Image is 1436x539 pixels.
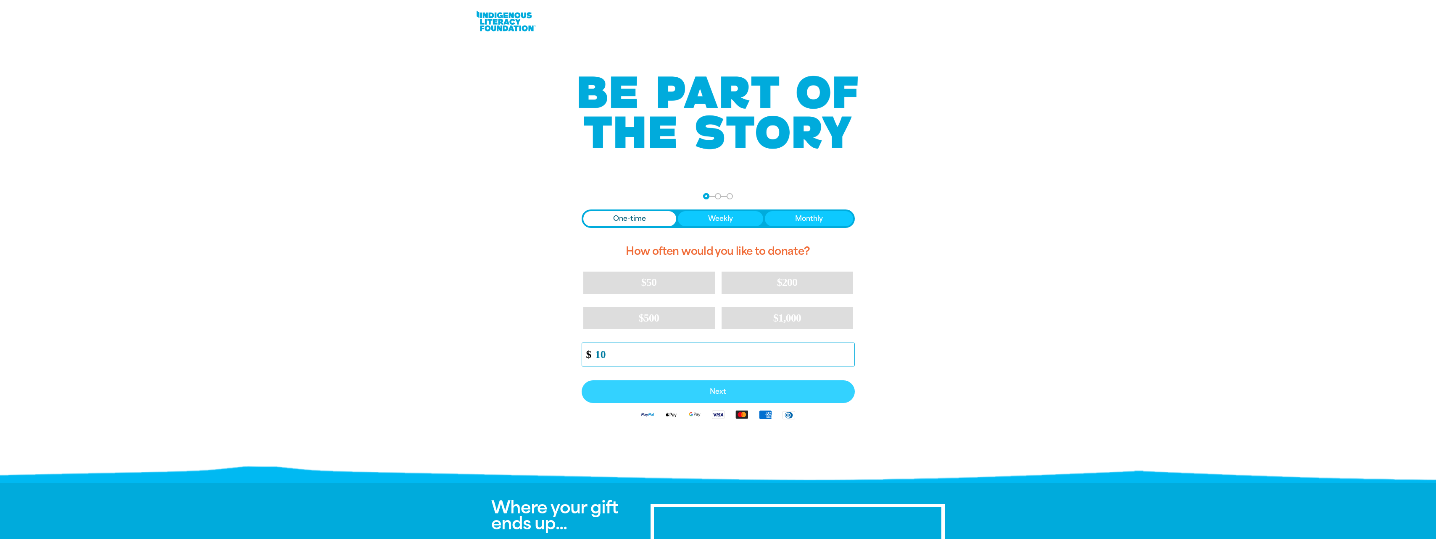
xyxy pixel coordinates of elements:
[571,59,865,166] img: Be part of the story
[583,272,715,293] button: $50
[613,214,646,224] span: One-time
[703,193,709,199] button: Navigate to step 1 of 3 to enter your donation amount
[583,307,715,329] button: $500
[727,193,733,199] button: Navigate to step 3 of 3 to enter your payment details
[591,388,846,395] span: Next
[795,214,823,224] span: Monthly
[777,410,801,420] img: Diners Club logo
[754,410,777,419] img: American Express logo
[706,410,730,419] img: Visa logo
[715,193,721,199] button: Navigate to step 2 of 3 to enter your details
[582,380,855,403] button: Pay with Credit Card
[773,312,801,324] span: $1,000
[491,497,618,534] span: Where your gift ends up...
[639,312,659,324] span: $500
[683,410,706,419] img: Google Pay logo
[636,410,659,419] img: Paypal logo
[582,238,855,265] h2: How often would you like to donate?
[582,403,855,426] div: Available payment methods
[589,343,854,366] input: Enter custom amount
[678,211,763,226] button: Weekly
[765,211,853,226] button: Monthly
[722,307,853,329] button: $1,000
[722,272,853,293] button: $200
[730,410,754,419] img: Mastercard logo
[708,214,733,224] span: Weekly
[641,276,656,288] span: $50
[659,410,683,419] img: Apple Pay logo
[777,276,798,288] span: $200
[582,209,855,228] div: Donation frequency
[582,345,591,364] span: $
[583,211,677,226] button: One-time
